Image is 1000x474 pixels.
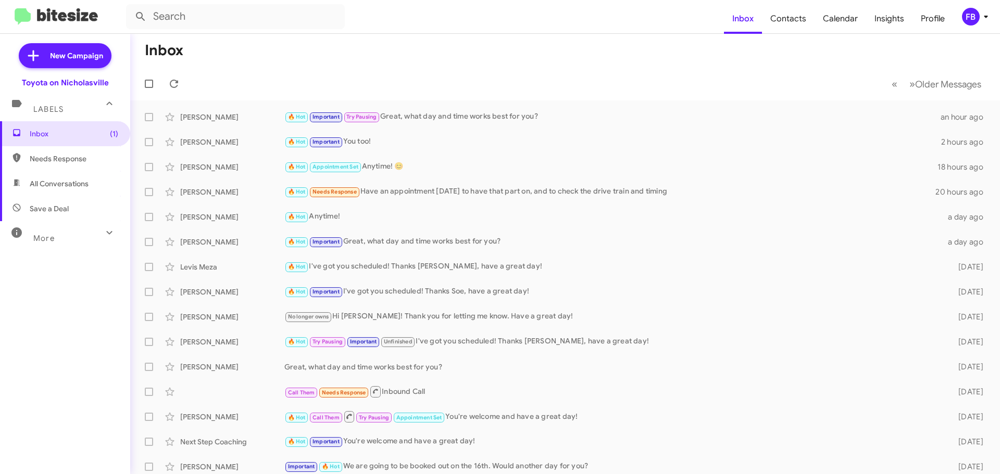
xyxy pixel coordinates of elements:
a: Profile [913,4,953,34]
div: You're welcome and have a great day! [284,435,942,447]
span: Appointment Set [396,414,442,421]
div: 18 hours ago [938,162,992,172]
span: 🔥 Hot [288,163,306,170]
span: Call Them [312,414,340,421]
div: [PERSON_NAME] [180,362,284,372]
div: You're welcome and have a great day! [284,410,942,423]
button: FB [953,8,989,25]
div: [PERSON_NAME] [180,312,284,322]
div: Have an appointment [DATE] to have that part on, and to check the drive train and timing [284,186,935,198]
span: 🔥 Hot [288,238,306,245]
a: Contacts [762,4,815,34]
span: » [909,78,915,91]
div: a day ago [942,237,992,247]
span: Labels [33,105,64,114]
a: New Campaign [19,43,111,68]
span: 🔥 Hot [288,113,306,120]
span: 🔥 Hot [322,463,340,470]
span: Important [312,113,340,120]
button: Next [903,73,988,95]
div: [DATE] [942,312,992,322]
div: [PERSON_NAME] [180,162,284,172]
span: More [33,234,55,243]
h1: Inbox [145,42,183,59]
div: Levis Meza [180,262,284,272]
div: Next Step Coaching [180,437,284,447]
span: Important [288,463,315,470]
div: Great, what day and time works best for you? [284,236,942,248]
div: [DATE] [942,412,992,422]
span: 🔥 Hot [288,414,306,421]
span: 🔥 Hot [288,188,306,195]
a: Insights [866,4,913,34]
input: Search [126,4,345,29]
div: 20 hours ago [935,187,992,197]
span: Appointment Set [312,163,358,170]
span: Save a Deal [30,203,69,214]
div: a day ago [942,212,992,222]
div: Hi [PERSON_NAME]! Thank you for letting me know. Have a great day! [284,311,942,323]
div: [DATE] [942,362,992,372]
div: I've got you scheduled! Thanks [PERSON_NAME], have a great day! [284,261,942,273]
div: I've got you scheduled! Thanks Soe, have a great day! [284,286,942,298]
span: 🔥 Hot [288,288,306,295]
div: [PERSON_NAME] [180,412,284,422]
button: Previous [885,73,904,95]
span: Important [312,288,340,295]
span: 🔥 Hot [288,138,306,145]
span: 🔥 Hot [288,438,306,445]
div: We are going to be booked out on the 16th. Would another day for you? [284,460,942,472]
span: Try Pausing [312,338,343,345]
span: Unfinished [384,338,413,345]
span: Important [312,138,340,145]
div: FB [962,8,980,25]
span: No longer owns [288,313,329,320]
div: [PERSON_NAME] [180,212,284,222]
div: I've got you scheduled! Thanks [PERSON_NAME], have a great day! [284,336,942,348]
div: [PERSON_NAME] [180,137,284,147]
span: Needs Response [312,188,357,195]
span: Needs Response [30,153,118,164]
div: [PERSON_NAME] [180,112,284,122]
span: Call Them [288,389,315,396]
span: Important [312,438,340,445]
div: [PERSON_NAME] [180,187,284,197]
div: [DATE] [942,387,992,397]
a: Inbox [724,4,762,34]
span: Try Pausing [359,414,389,421]
span: (1) [110,129,118,139]
div: [PERSON_NAME] [180,237,284,247]
span: « [892,78,897,91]
div: Inbound Call [284,385,942,398]
div: [DATE] [942,437,992,447]
div: Great, what day and time works best for you? [284,362,942,372]
a: Calendar [815,4,866,34]
div: You too! [284,136,941,148]
div: Anytime! 😊 [284,161,938,173]
div: [DATE] [942,337,992,347]
div: [DATE] [942,262,992,272]
div: 2 hours ago [941,137,992,147]
span: New Campaign [50,50,103,61]
nav: Page navigation example [886,73,988,95]
span: Important [350,338,377,345]
div: [PERSON_NAME] [180,287,284,297]
div: [PERSON_NAME] [180,337,284,347]
span: Try Pausing [346,113,377,120]
div: [DATE] [942,462,992,472]
span: All Conversations [30,178,89,189]
span: 🔥 Hot [288,213,306,220]
span: Needs Response [322,389,366,396]
span: Important [312,238,340,245]
div: Toyota on Nicholasville [22,78,109,88]
span: 🔥 Hot [288,263,306,270]
div: [DATE] [942,287,992,297]
div: Great, what day and time works best for you? [284,111,941,123]
span: Inbox [30,129,118,139]
div: [PERSON_NAME] [180,462,284,472]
